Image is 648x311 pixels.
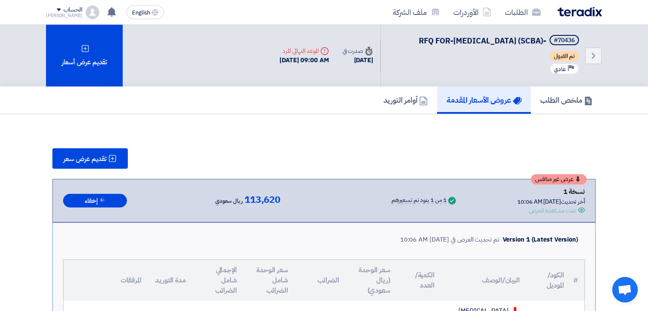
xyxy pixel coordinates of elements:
h5: عروض الأسعار المقدمة [446,95,521,105]
div: نسخة 1 [517,186,585,197]
a: ملخص الطلب [531,86,602,114]
div: صدرت في [343,46,373,55]
th: المرفقات [63,260,148,301]
div: تم تحديث العرض في [DATE] 10:06 AM [400,235,499,245]
span: ريال سعودي [215,196,243,206]
a: ملف الشركة [386,2,446,22]
th: الإجمالي شامل الضرائب [193,260,244,301]
span: عادي [554,65,566,73]
th: الكمية/العدد [397,260,441,301]
a: الطلبات [498,2,547,22]
th: مدة التوريد [148,260,193,301]
div: 1 من 1 بنود تم تسعيرهم [392,197,446,204]
span: عرض غير منافس [535,176,573,182]
h5: ملخص الطلب [540,95,593,105]
th: سعر الوحدة شامل الضرائب [244,260,295,301]
a: عروض الأسعار المقدمة [437,86,531,114]
button: إخفاء [63,194,127,208]
div: تقديم عرض أسعار [46,25,123,86]
a: الأوردرات [446,2,498,22]
span: تقديم عرض سعر [63,155,107,162]
div: Version 1 (Latest Version) [503,235,578,245]
h5: RFQ FOR-Self Contained Breathing Apparatus (SCBA)- [419,35,581,47]
div: الحساب [63,6,82,14]
a: أوامر التوريد [374,86,437,114]
th: الكود/الموديل [527,260,571,301]
th: سعر الوحدة (ريال سعودي) [346,260,397,301]
div: #70436 [554,37,575,43]
span: English [132,10,150,16]
h5: أوامر التوريد [383,95,428,105]
div: [PERSON_NAME] [46,13,82,18]
div: أخر تحديث [DATE] 10:06 AM [517,197,585,206]
div: الموعد النهائي للرد [279,46,329,55]
span: 113,620 [245,195,280,205]
th: الضرائب [295,260,346,301]
th: # [571,260,585,301]
div: [DATE] 09:00 AM [279,55,329,65]
th: البيان/الوصف [441,260,527,301]
div: [DATE] [343,55,373,65]
img: Teradix logo [558,7,602,17]
div: تمت مشاهدة العرض [529,206,576,215]
button: تقديم عرض سعر [52,148,128,169]
button: English [127,6,164,19]
span: تم القبول [550,51,579,61]
span: RFQ FOR-[MEDICAL_DATA] (SCBA)- [419,35,546,46]
img: profile_test.png [86,6,99,19]
a: Open chat [612,277,638,302]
